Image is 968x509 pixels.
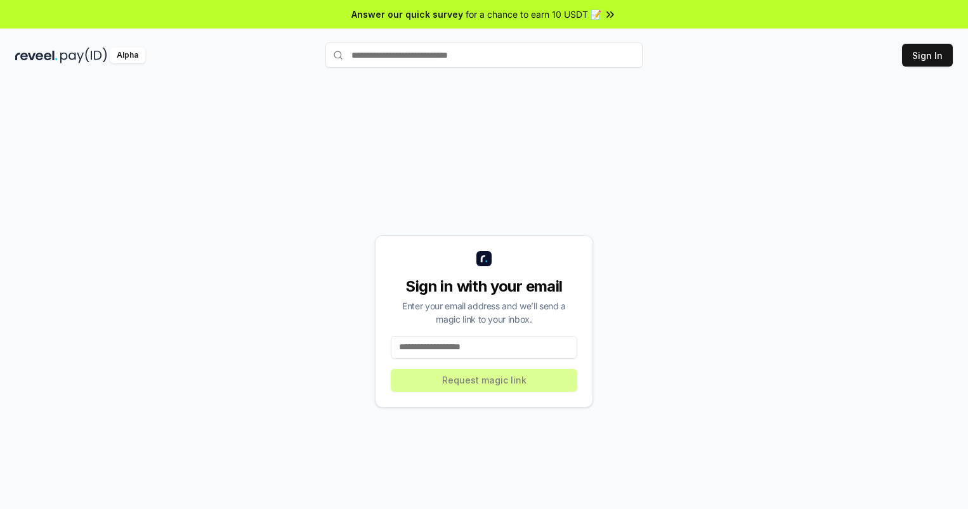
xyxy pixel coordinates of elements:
span: for a chance to earn 10 USDT 📝 [466,8,601,21]
img: pay_id [60,48,107,63]
img: reveel_dark [15,48,58,63]
button: Sign In [902,44,953,67]
div: Alpha [110,48,145,63]
div: Sign in with your email [391,276,577,297]
span: Answer our quick survey [351,8,463,21]
div: Enter your email address and we’ll send a magic link to your inbox. [391,299,577,326]
img: logo_small [476,251,492,266]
